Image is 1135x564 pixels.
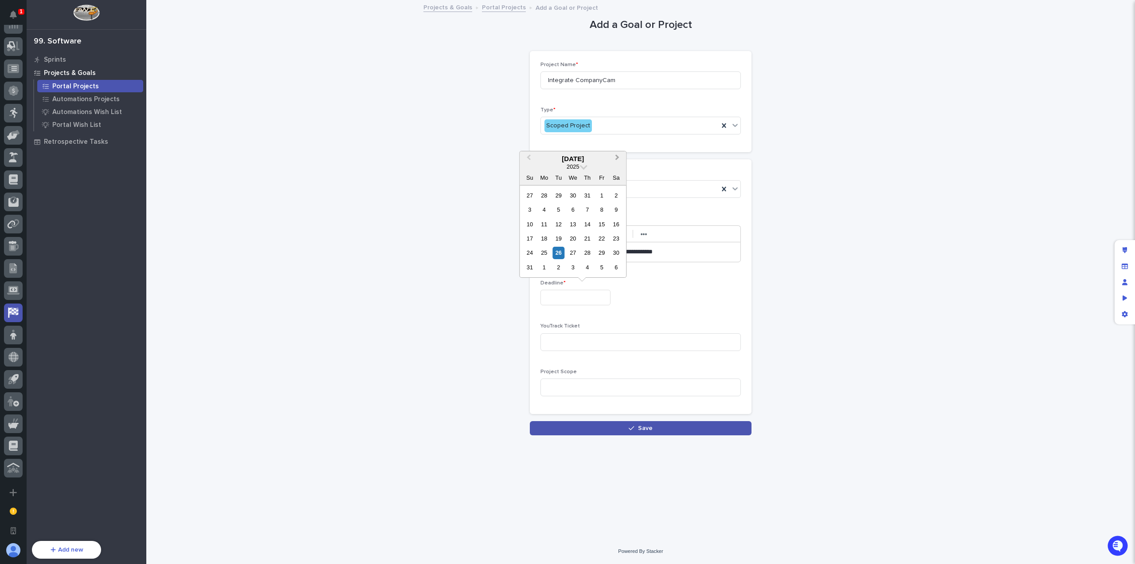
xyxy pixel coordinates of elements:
[538,233,550,245] div: Choose Monday, August 18th, 2025
[567,218,579,230] div: Choose Wednesday, August 13th, 2025
[567,233,579,245] div: Choose Wednesday, August 20th, 2025
[23,71,146,80] input: Clear
[610,247,622,259] div: Choose Saturday, August 30th, 2025
[1117,274,1133,290] div: Manage users
[151,101,161,112] button: Start new chat
[581,172,593,184] div: Th
[567,204,579,216] div: Choose Wednesday, August 6th, 2025
[567,189,579,201] div: Choose Wednesday, July 30th, 2025
[20,8,23,15] p: 1
[596,233,608,245] div: Choose Friday, August 22nd, 2025
[581,218,593,230] div: Choose Thursday, August 14th, 2025
[552,218,564,230] div: Choose Tuesday, August 12th, 2025
[581,204,593,216] div: Choose Thursday, August 7th, 2025
[567,163,579,170] span: 2025
[4,541,23,560] button: users-avatar
[611,152,625,166] button: Next Month
[641,231,647,238] strong: •••
[30,99,145,107] div: Start new chat
[44,69,96,77] p: Projects & Goals
[596,261,608,273] div: Choose Friday, September 5th, 2025
[34,37,82,47] div: 99. Software
[4,5,23,24] button: Notifications
[9,8,27,26] img: Stacker
[552,204,564,216] div: Choose Tuesday, August 5th, 2025
[34,106,146,118] a: Automations Wish List
[27,135,146,148] a: Retrospective Tasks
[44,56,66,64] p: Sprints
[638,229,650,239] button: •••
[581,247,593,259] div: Choose Thursday, August 28th, 2025
[73,4,99,21] img: Workspace Logo
[567,247,579,259] div: Choose Wednesday, August 27th, 2025
[596,247,608,259] div: Choose Friday, August 29th, 2025
[9,143,16,150] div: 📖
[1117,290,1133,306] div: Preview as
[520,155,626,163] div: [DATE]
[530,421,751,435] button: Save
[538,204,550,216] div: Choose Monday, August 4th, 2025
[9,49,161,63] p: How can we help?
[524,189,536,201] div: Choose Sunday, July 27th, 2025
[524,261,536,273] div: Choose Sunday, August 31st, 2025
[523,188,623,275] div: month 2025-08
[482,2,526,12] a: Portal Projects
[536,2,598,12] p: Add a Goal or Project
[552,233,564,245] div: Choose Tuesday, August 19th, 2025
[538,189,550,201] div: Choose Monday, July 28th, 2025
[538,261,550,273] div: Choose Monday, September 1st, 2025
[552,172,564,184] div: Tu
[34,93,146,105] a: Automations Projects
[610,204,622,216] div: Choose Saturday, August 9th, 2025
[567,172,579,184] div: We
[540,107,556,113] span: Type
[552,261,564,273] div: Choose Tuesday, September 2nd, 2025
[596,218,608,230] div: Choose Friday, August 15th, 2025
[540,323,580,329] span: YouTrack Ticket
[9,35,161,49] p: Welcome 👋
[34,118,146,131] a: Portal Wish List
[4,521,23,540] button: Open workspace settings
[524,233,536,245] div: Choose Sunday, August 17th, 2025
[9,99,25,114] img: 1736555164131-43832dd5-751b-4058-ba23-39d91318e5a0
[52,83,99,91] p: Portal Projects
[32,541,101,559] button: Add new
[44,138,108,146] p: Retrospective Tasks
[610,189,622,201] div: Choose Saturday, August 2nd, 2025
[52,95,120,103] p: Automations Projects
[524,218,536,230] div: Choose Sunday, August 10th, 2025
[4,483,23,502] button: Add a new app...
[610,233,622,245] div: Choose Saturday, August 23rd, 2025
[1117,242,1133,258] div: Edit layout
[423,2,472,12] a: Projects & Goals
[610,218,622,230] div: Choose Saturday, August 16th, 2025
[88,164,107,171] span: Pylon
[11,11,23,25] div: Notifications1
[524,172,536,184] div: Su
[540,280,566,286] span: Deadline
[544,119,592,132] div: Scoped Project
[521,152,535,166] button: Previous Month
[34,80,146,92] a: Portal Projects
[596,204,608,216] div: Choose Friday, August 8th, 2025
[52,108,122,116] p: Automations Wish List
[1117,258,1133,274] div: Manage fields and data
[1117,306,1133,322] div: App settings
[540,62,578,67] span: Project Name
[538,172,550,184] div: Mo
[552,247,564,259] div: Choose Tuesday, August 26th, 2025
[596,172,608,184] div: Fr
[596,189,608,201] div: Choose Friday, August 1st, 2025
[581,189,593,201] div: Choose Thursday, July 31st, 2025
[638,425,653,431] span: Save
[524,204,536,216] div: Choose Sunday, August 3rd, 2025
[1107,535,1131,559] iframe: Open customer support
[610,172,622,184] div: Sa
[538,247,550,259] div: Choose Monday, August 25th, 2025
[5,139,52,155] a: 📖Help Docs
[581,261,593,273] div: Choose Thursday, September 4th, 2025
[552,189,564,201] div: Choose Tuesday, July 29th, 2025
[540,369,577,375] span: Project Scope
[538,218,550,230] div: Choose Monday, August 11th, 2025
